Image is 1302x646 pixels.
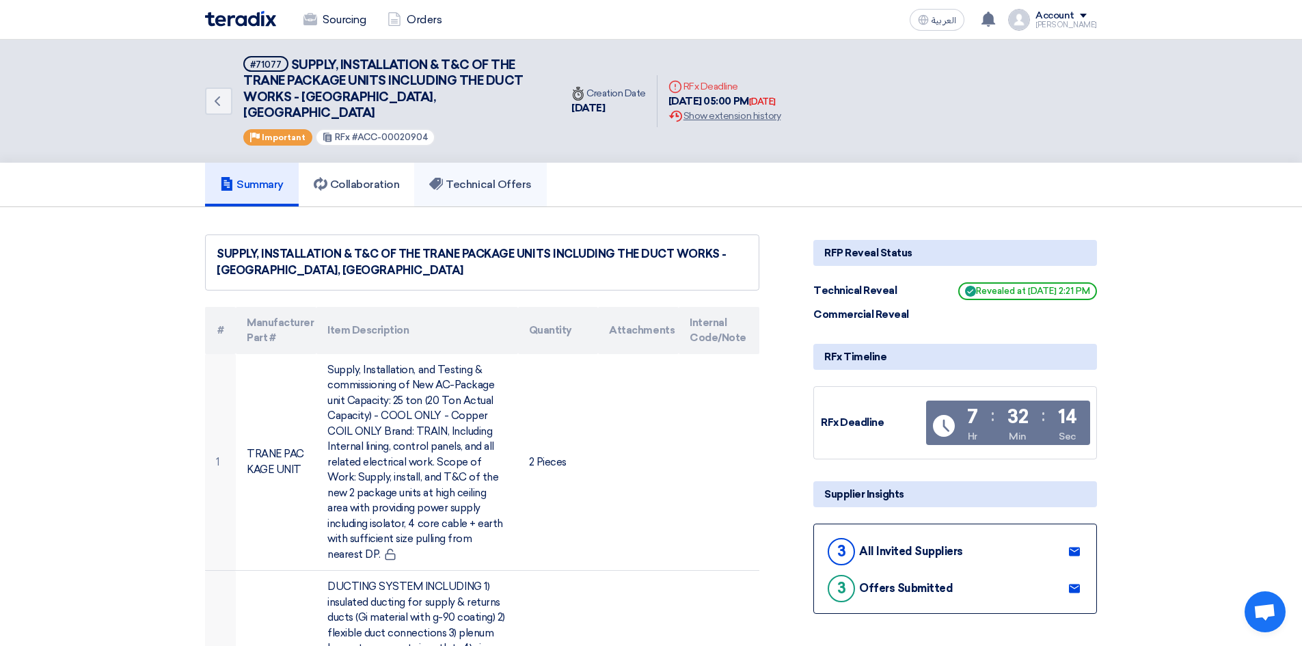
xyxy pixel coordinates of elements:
[316,307,517,354] th: Item Description
[205,163,299,206] a: Summary
[518,354,599,571] td: 2 Pieces
[236,307,316,354] th: Manufacturer Part #
[813,283,916,299] div: Technical Reveal
[668,109,781,123] div: Show extension history
[991,403,994,428] div: :
[335,132,350,142] span: RFx
[1035,21,1097,29] div: [PERSON_NAME]
[813,307,916,323] div: Commercial Reveal
[1009,429,1027,444] div: Min
[1008,9,1030,31] img: profile_test.png
[668,94,781,109] div: [DATE] 05:00 PM
[749,95,776,109] div: [DATE]
[518,307,599,354] th: Quantity
[932,16,956,25] span: العربية
[293,5,377,35] a: Sourcing
[414,163,546,206] a: Technical Offers
[205,307,236,354] th: #
[598,307,679,354] th: Attachments
[828,575,855,602] div: 3
[813,481,1097,507] div: Supplier Insights
[217,246,748,279] div: SUPPLY, INSTALLATION & T&C OF THE TRANE PACKAGE UNITS INCLUDING THE DUCT WORKS - [GEOGRAPHIC_DATA...
[205,354,236,571] td: 1
[828,538,855,565] div: 3
[262,133,306,142] span: Important
[352,132,429,142] span: #ACC-00020904
[316,354,517,571] td: Supply, Installation, and Testing & commissioning of New AC-Package unit Capacity: 25 ton (20 Ton...
[813,240,1097,266] div: RFP Reveal Status
[968,429,977,444] div: Hr
[1058,407,1076,427] div: 14
[314,178,400,191] h5: Collaboration
[821,415,923,431] div: RFx Deadline
[236,354,316,571] td: TRANE PACKAGE UNIT
[571,100,646,116] div: [DATE]
[967,407,978,427] div: 7
[1059,429,1076,444] div: Sec
[571,86,646,100] div: Creation Date
[1007,407,1028,427] div: 32
[1245,591,1286,632] div: Open chat
[859,582,953,595] div: Offers Submitted
[668,79,781,94] div: RFx Deadline
[429,178,531,191] h5: Technical Offers
[243,56,544,122] h5: SUPPLY, INSTALLATION & T&C OF THE TRANE PACKAGE UNITS INCLUDING THE DUCT WORKS - HAIFA MALL, JEDDAH
[1035,10,1074,22] div: Account
[377,5,452,35] a: Orders
[679,307,759,354] th: Internal Code/Note
[958,282,1097,300] span: Revealed at [DATE] 2:21 PM
[250,60,282,69] div: #71077
[1042,403,1045,428] div: :
[813,344,1097,370] div: RFx Timeline
[299,163,415,206] a: Collaboration
[205,11,276,27] img: Teradix logo
[859,545,963,558] div: All Invited Suppliers
[243,57,524,120] span: SUPPLY, INSTALLATION & T&C OF THE TRANE PACKAGE UNITS INCLUDING THE DUCT WORKS - [GEOGRAPHIC_DATA...
[910,9,964,31] button: العربية
[220,178,284,191] h5: Summary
